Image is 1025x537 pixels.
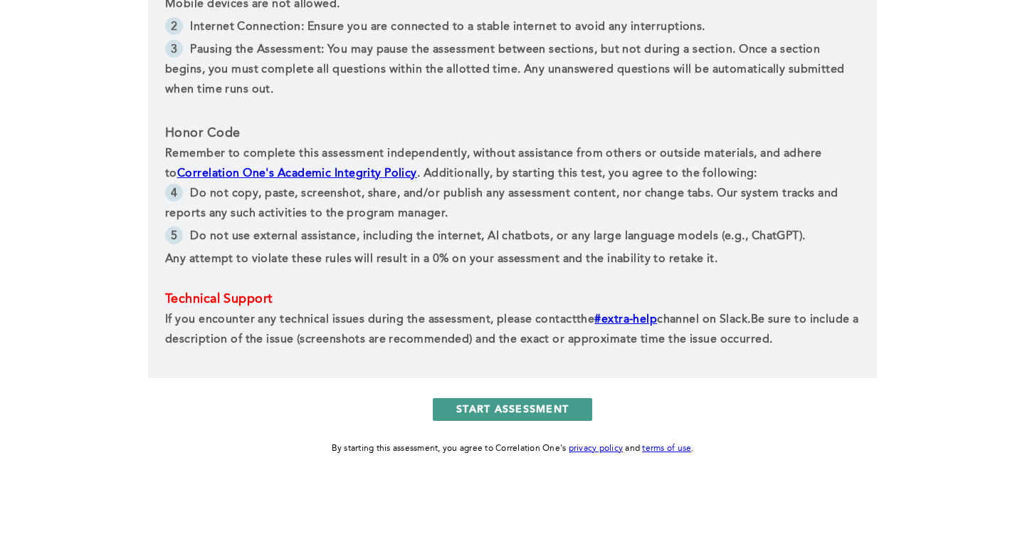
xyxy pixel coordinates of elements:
[165,127,240,140] span: Honor Code
[165,249,860,269] p: Any attempt to violate these rules will result in a 0% on your assessment and the inability to re...
[165,40,860,103] li: Pausing the Assessment: You may pause the assessment between sections, but not during a section. ...
[433,398,592,421] button: START ASSESSMENT
[165,310,860,350] p: the channel on Slack Be sure to include a description of the issue (screenshots are recommended) ...
[332,441,694,457] div: By starting this assessment, you agree to Correlation One's and .
[642,444,691,453] a: terms of use
[165,184,860,226] li: Do not copy, paste, screenshot, share, and/or publish any assessment content, nor change tabs. Ou...
[747,314,750,325] span: .
[177,168,417,179] a: Correlation One's Academic Integrity Policy
[165,293,272,306] span: Technical Support
[165,144,860,184] p: Remember to complete this assessment independently, without assistance from others or outside mat...
[165,17,860,40] li: Internet Connection: Ensure you are connected to a stable internet to avoid any interruptions.
[165,314,577,325] span: If you encounter any technical issues during the assessment, please contact
[569,444,624,453] a: privacy policy
[165,226,860,249] li: Do not use external assistance, including the internet, AI chatbots, or any large language models...
[594,314,657,325] a: #extra-help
